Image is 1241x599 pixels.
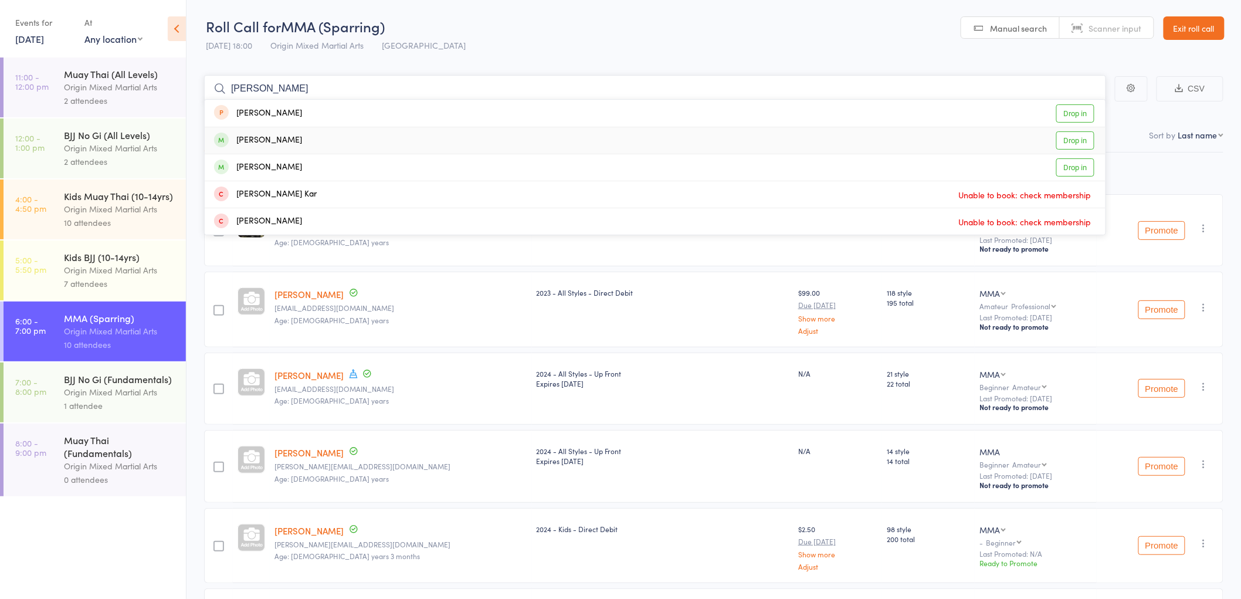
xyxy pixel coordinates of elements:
div: BJJ No Gi (All Levels) [64,128,176,141]
div: Origin Mixed Martial Arts [64,385,176,399]
a: 12:00 -1:00 pmBJJ No Gi (All Levels)Origin Mixed Martial Arts2 attendees [4,119,186,178]
small: Daniel.laudet1@gmail.com [274,462,527,471]
div: N/A [798,446,877,456]
button: Promote [1138,379,1185,398]
div: BJJ No Gi (Fundamentals) [64,373,176,385]
a: 5:00 -5:50 pmKids BJJ (10-14yrs)Origin Mixed Martial Arts7 attendees [4,241,186,300]
a: [PERSON_NAME] [274,446,344,459]
div: - [979,539,1092,546]
button: CSV [1157,76,1223,101]
time: 6:00 - 7:00 pm [15,316,46,335]
div: Not ready to promote [979,244,1092,253]
small: eugenekim6464@gmail.com [274,385,527,393]
div: 2 attendees [64,155,176,168]
small: Last Promoted: [DATE] [979,472,1092,480]
a: Drop in [1056,104,1094,123]
span: Roll Call for [206,16,281,36]
a: 7:00 -8:00 pmBJJ No Gi (Fundamentals)Origin Mixed Martial Arts1 attendee [4,363,186,422]
a: Adjust [798,327,877,334]
div: [PERSON_NAME] Kar [214,188,317,201]
span: 22 total [887,378,970,388]
div: Any location [84,32,143,45]
small: Last Promoted: [DATE] [979,394,1092,402]
div: Beginner [986,539,1016,546]
time: 12:00 - 1:00 pm [15,133,45,152]
div: Not ready to promote [979,322,1092,331]
small: Due [DATE] [798,301,877,309]
div: Muay Thai (Fundamentals) [64,434,176,459]
span: Age: [DEMOGRAPHIC_DATA] years [274,395,389,405]
div: 0 attendees [64,473,176,486]
span: MMA (Sparring) [281,16,385,36]
span: Scanner input [1089,22,1142,34]
span: 118 style [887,287,970,297]
div: Professional [1011,302,1050,310]
button: Promote [1138,536,1185,555]
div: [PERSON_NAME] [214,215,302,228]
div: Amateur [979,302,1092,310]
small: alvinnath@hotmail.com [274,540,527,549]
small: Last Promoted: [DATE] [979,236,1092,244]
span: Origin Mixed Martial Arts [270,39,364,51]
a: [PERSON_NAME] [274,369,344,381]
span: Unable to book: check membership [956,213,1094,231]
a: [DATE] [15,32,44,45]
span: 14 total [887,456,970,466]
a: Exit roll call [1164,16,1225,40]
span: Age: [DEMOGRAPHIC_DATA] years [274,237,389,247]
div: [PERSON_NAME] [214,134,302,147]
span: 14 style [887,446,970,456]
div: [PERSON_NAME] [214,161,302,174]
time: 7:00 - 8:00 pm [15,377,46,396]
a: Drop in [1056,131,1094,150]
div: 10 attendees [64,216,176,229]
span: 98 style [887,524,970,534]
div: Not ready to promote [979,480,1092,490]
div: N/A [798,368,877,378]
span: [DATE] 18:00 [206,39,252,51]
div: Kids BJJ (10-14yrs) [64,251,176,263]
time: 11:00 - 12:00 pm [15,72,49,91]
div: Expires [DATE] [537,456,789,466]
div: Origin Mixed Martial Arts [64,324,176,338]
div: MMA [979,287,1000,299]
a: 8:00 -9:00 pmMuay Thai (Fundamentals)Origin Mixed Martial Arts0 attendees [4,424,186,496]
div: Events for [15,13,73,32]
small: Last Promoted: N/A [979,550,1092,558]
input: Search by name [204,75,1106,102]
time: 5:00 - 5:50 pm [15,255,46,274]
div: Expires [DATE] [537,378,789,388]
div: 2024 - All Styles - Up Front [537,368,789,388]
div: Origin Mixed Martial Arts [64,263,176,277]
div: 2023 - All Styles - Direct Debit [537,287,789,297]
div: Ready to Promote [979,558,1092,568]
div: 7 attendees [64,277,176,290]
div: 10 attendees [64,338,176,351]
div: Origin Mixed Martial Arts [64,80,176,94]
div: 1 attendee [64,399,176,412]
time: 4:00 - 4:50 pm [15,194,46,213]
small: Due [DATE] [798,537,877,546]
div: Beginner [979,383,1092,391]
div: $2.50 [798,524,877,570]
div: Last name [1178,129,1218,141]
a: [PERSON_NAME] [274,524,344,537]
div: $99.00 [798,287,877,334]
span: Age: [DEMOGRAPHIC_DATA] years [274,315,389,325]
div: 2024 - Kids - Direct Debit [537,524,789,534]
div: 2024 - All Styles - Up Front [537,446,789,466]
div: Origin Mixed Martial Arts [64,459,176,473]
span: 200 total [887,534,970,544]
div: [PERSON_NAME] [214,107,302,120]
a: Drop in [1056,158,1094,177]
small: chefzachjones@outlook.com [274,304,527,312]
span: Age: [DEMOGRAPHIC_DATA] years [274,473,389,483]
span: [GEOGRAPHIC_DATA] [382,39,466,51]
a: [PERSON_NAME] [274,288,344,300]
div: MMA [979,524,1000,536]
label: Sort by [1150,129,1176,141]
time: 8:00 - 9:00 pm [15,438,46,457]
span: Unable to book: check membership [956,186,1094,204]
a: 4:00 -4:50 pmKids Muay Thai (10-14yrs)Origin Mixed Martial Arts10 attendees [4,180,186,239]
div: Amateur [1012,383,1041,391]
